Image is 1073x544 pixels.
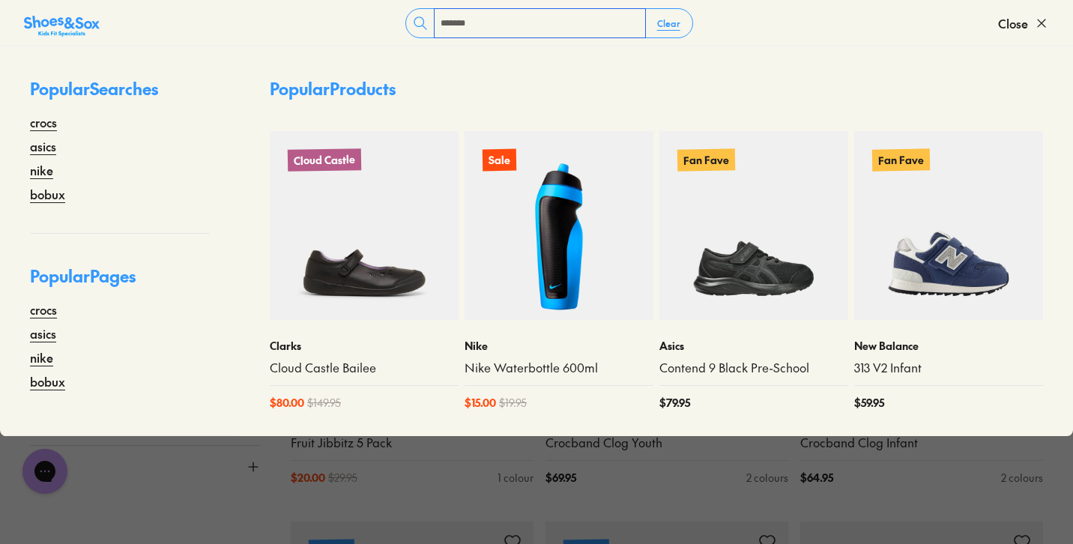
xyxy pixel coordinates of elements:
[270,131,459,320] a: Cloud Castle
[270,395,304,411] span: $ 80.00
[307,395,341,411] span: $ 149.95
[270,360,459,376] a: Cloud Castle Bailee
[270,338,459,354] p: Clarks
[659,360,848,376] a: Contend 9 Black Pre-School
[746,470,788,486] div: 2 colours
[998,14,1028,32] span: Close
[30,185,65,203] a: bobux
[998,7,1049,40] button: Close
[30,300,57,318] a: crocs
[30,161,53,179] a: nike
[24,14,100,38] img: SNS_Logo_Responsive.svg
[288,149,361,172] p: Cloud Castle
[800,435,1043,451] a: Crocband Clog Infant
[545,435,788,451] a: Crocband Clog Youth
[291,470,325,486] span: $ 20.00
[465,338,653,354] p: Nike
[30,372,65,390] a: bobux
[328,470,357,486] span: $ 29.95
[483,149,516,172] p: Sale
[30,137,56,155] a: asics
[30,113,57,131] a: crocs
[465,360,653,376] a: Nike Waterbottle 600ml
[854,395,884,411] span: $ 59.95
[270,76,396,101] p: Popular Products
[854,338,1043,354] p: New Balance
[30,264,210,300] p: Popular Pages
[498,470,534,486] div: 1 colour
[15,444,75,499] iframe: Gorgias live chat messenger
[659,338,848,354] p: Asics
[659,131,848,320] a: Fan Fave
[1001,470,1043,486] div: 2 colours
[30,446,261,488] button: Size
[291,435,534,451] a: Fruit Jibbitz 5 Pack
[800,470,833,486] span: $ 64.95
[854,360,1043,376] a: 313 V2 Infant
[545,470,576,486] span: $ 69.95
[645,10,692,37] button: Clear
[499,395,527,411] span: $ 19.95
[659,395,690,411] span: $ 79.95
[30,324,56,342] a: asics
[30,76,210,113] p: Popular Searches
[30,348,53,366] a: nike
[465,131,653,320] a: Sale
[854,131,1043,320] a: Fan Fave
[465,395,496,411] span: $ 15.00
[24,11,100,35] a: Shoes &amp; Sox
[872,149,930,172] p: Fan Fave
[677,149,735,172] p: Fan Fave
